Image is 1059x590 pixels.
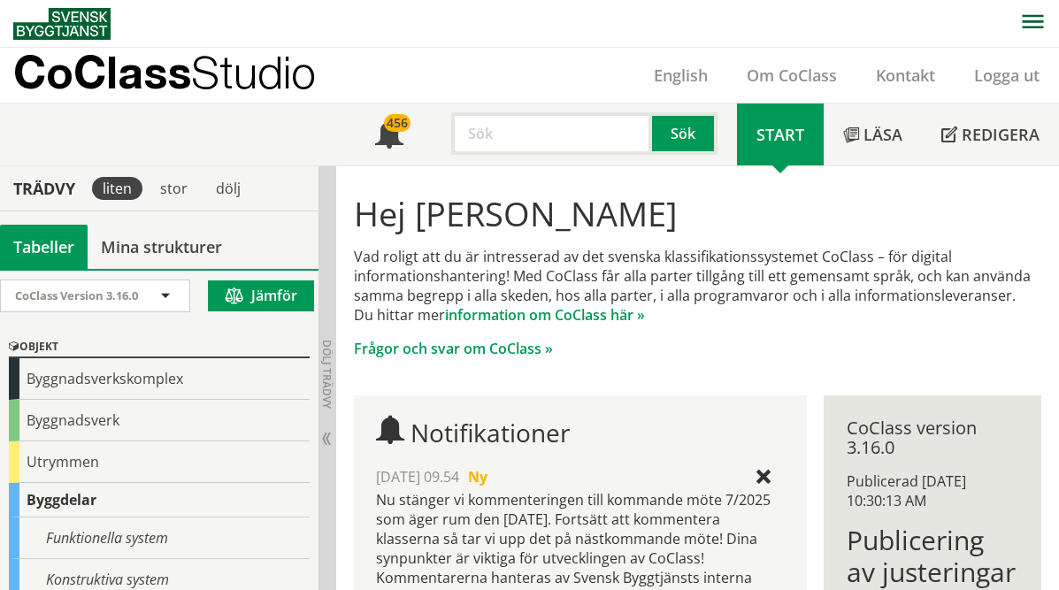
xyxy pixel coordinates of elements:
[376,467,459,487] span: [DATE] 09.54
[191,46,316,98] span: Studio
[9,337,310,358] div: Objekt
[9,441,310,483] div: Utrymmen
[856,65,955,86] a: Kontakt
[962,124,1040,145] span: Redigera
[9,400,310,441] div: Byggnadsverk
[468,467,487,487] span: Ny
[756,124,804,145] span: Start
[824,103,922,165] a: Läsa
[384,114,411,132] div: 456
[451,112,652,155] input: Sök
[847,471,1018,510] div: Publicerad [DATE] 10:30:13 AM
[863,124,902,145] span: Läsa
[319,340,334,409] span: Dölj trädvy
[9,358,310,400] div: Byggnadsverkskomplex
[208,280,314,311] button: Jämför
[445,305,645,325] a: information om CoClass här »
[737,103,824,165] a: Start
[727,65,856,86] a: Om CoClass
[411,416,570,449] span: Notifikationer
[652,112,718,155] button: Sök
[9,517,310,559] div: Funktionella system
[955,65,1059,86] a: Logga ut
[13,62,316,82] p: CoClass
[13,8,111,40] img: Svensk Byggtjänst
[847,418,1018,457] div: CoClass version 3.16.0
[92,177,142,200] div: liten
[150,177,198,200] div: stor
[356,103,423,165] a: 456
[15,287,138,303] span: CoClass Version 3.16.0
[9,483,310,517] div: Byggdelar
[375,122,403,150] span: Notifikationer
[354,194,1042,233] h1: Hej [PERSON_NAME]
[634,65,727,86] a: English
[88,225,235,269] a: Mina strukturer
[13,48,354,103] a: CoClassStudio
[354,339,553,358] a: Frågor och svar om CoClass »
[205,177,251,200] div: dölj
[354,247,1042,325] p: Vad roligt att du är intresserad av det svenska klassifikationssystemet CoClass – för digital inf...
[922,103,1059,165] a: Redigera
[4,179,85,198] div: Trädvy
